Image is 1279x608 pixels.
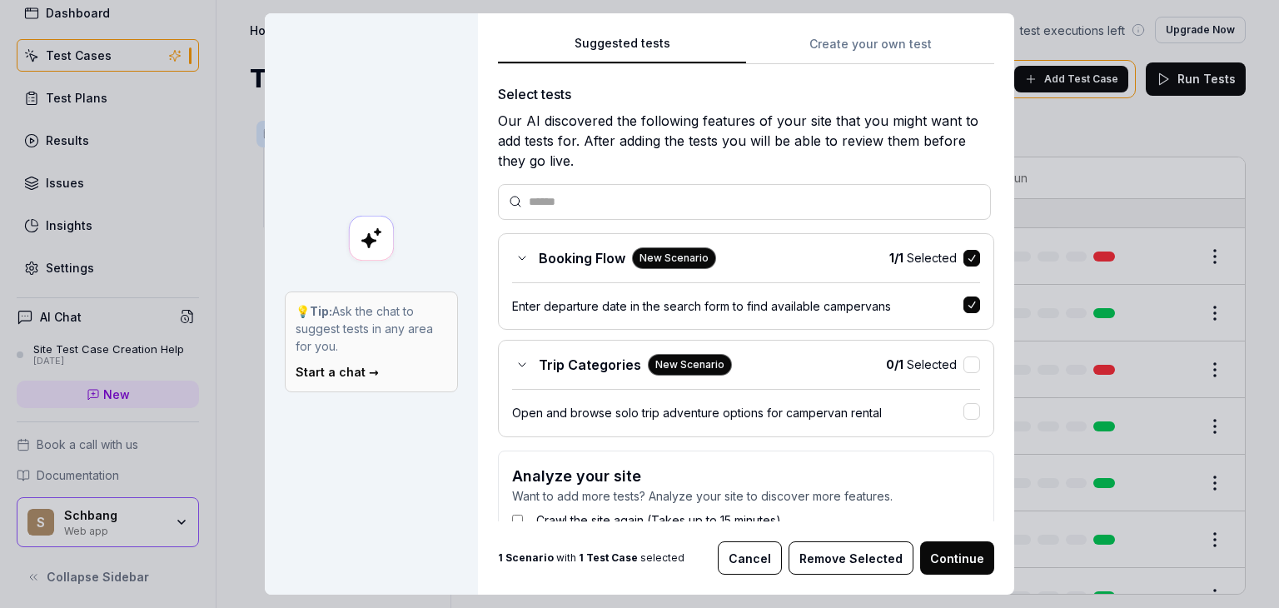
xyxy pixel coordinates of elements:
[512,297,963,315] div: Enter departure date in the search form to find available campervans
[539,248,625,268] span: Booking Flow
[310,304,332,318] strong: Tip:
[886,357,903,371] b: 0 / 1
[296,302,447,355] p: 💡 Ask the chat to suggest tests in any area for you.
[718,541,782,575] button: Cancel
[512,404,963,421] div: Open and browse solo trip adventure options for campervan rental
[498,34,746,64] button: Suggested tests
[889,249,957,267] span: Selected
[539,355,641,375] span: Trip Categories
[512,487,980,505] p: Want to add more tests? Analyze your site to discover more features.
[886,356,957,373] span: Selected
[632,247,716,269] div: New Scenario
[536,511,781,529] label: Crawl the site again (Takes up to 15 minutes)
[920,541,994,575] button: Continue
[579,551,638,564] b: 1 Test Case
[498,111,994,171] div: Our AI discovered the following features of your site that you might want to add tests for. After...
[296,365,379,379] a: Start a chat →
[648,354,732,376] div: New Scenario
[498,551,684,566] span: with selected
[789,541,913,575] button: Remove Selected
[746,34,994,64] button: Create your own test
[512,465,980,487] h3: Analyze your site
[498,551,554,564] b: 1 Scenario
[498,84,994,104] div: Select tests
[889,251,903,265] b: 1 / 1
